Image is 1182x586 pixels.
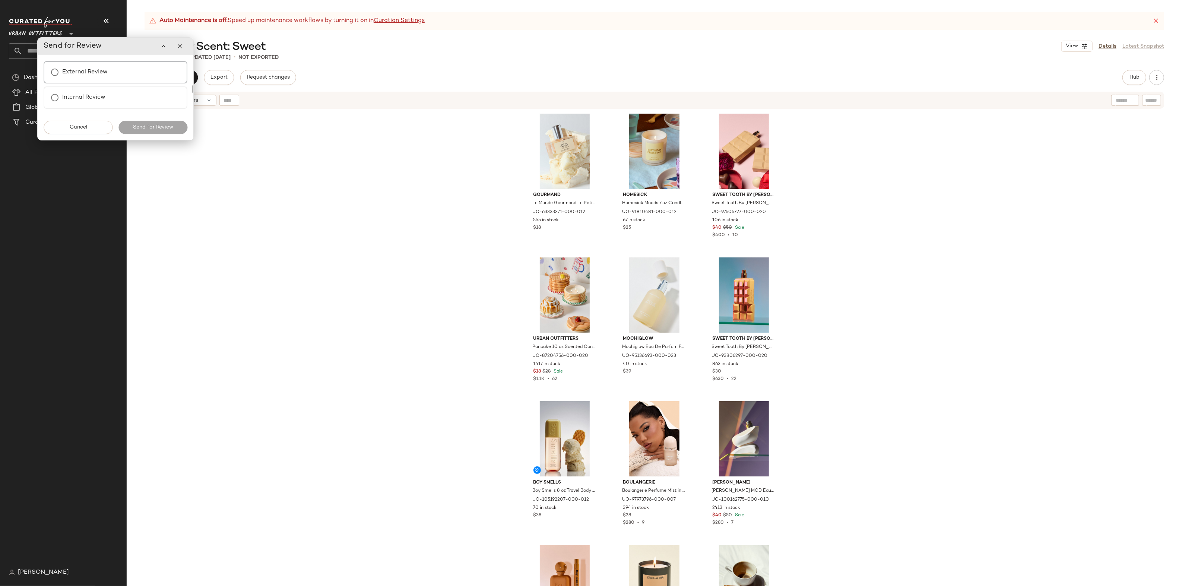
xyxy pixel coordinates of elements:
span: Boulangerie [623,479,686,486]
span: Export [210,75,228,80]
img: 63333371_012_b [527,114,602,189]
span: Sweet Tooth By [PERSON_NAME] [713,336,776,342]
span: Dashboard [24,73,53,82]
span: [PERSON_NAME] [18,568,69,577]
span: Curations [25,118,52,127]
span: Homesick [623,192,686,199]
a: Curation Settings [374,16,425,25]
img: 91810481_012_m [617,114,692,189]
span: Mochiglow Eau De Parfum Fragrance in Asian Bakery at Urban Outfitters [622,344,685,351]
button: Request changes [240,70,296,85]
span: Gourmand [533,192,596,199]
span: Pancake 10 oz Scented Candle in Salted Caramel/Whiskey at Urban Outfitters [533,344,596,351]
span: Boy Smells 8 oz Travel Body Mist in Cream Dream at Urban Outfitters [533,488,596,494]
span: [PERSON_NAME] [713,479,776,486]
img: 100162775_010_b [707,401,782,476]
span: Le Monde Gourmand Le Petite Eau De Parfum Fragrance in Crème Vanille at Urban Outfitters [533,200,596,207]
span: Sweet Tooth By [PERSON_NAME] 75mL Eau De Parfum Fragrance in Caramel Dream at Urban Outfitters [712,200,775,207]
span: 40 in stock [623,361,647,368]
span: $280 [623,520,634,525]
img: cfy_white_logo.C9jOOHJF.svg [9,17,72,28]
span: $28 [623,512,631,519]
span: $50 [723,512,732,519]
button: Hub [1122,70,1146,85]
img: 97973796_007_b [617,401,692,476]
button: View [1061,41,1093,52]
span: 106 in stock [713,217,739,224]
span: Request changes [247,75,290,80]
p: Not Exported [238,54,279,61]
span: UO-100162775-000-010 [712,497,769,503]
span: Urban Outfitters [533,336,596,342]
span: Hub [1129,75,1140,80]
span: UO-87204756-000-020 [533,353,589,359]
span: 62 [552,377,558,381]
span: Boy Smells [533,479,596,486]
span: Mochiglow [623,336,686,342]
span: • [634,520,642,525]
span: View [1065,43,1078,49]
span: 863 in stock [713,361,739,368]
span: Sale [734,225,745,230]
span: 67 in stock [623,217,645,224]
span: $630 [713,377,724,381]
span: Sale [734,513,745,518]
span: [PERSON_NAME] MOD Eau De Parfum Fragrance in MOD Vanilla at Urban Outfitters [712,488,775,494]
span: $28 [543,368,551,375]
span: $400 [713,233,725,238]
img: 105192207_012_b [527,401,602,476]
span: • [234,53,235,62]
span: $40 [713,225,722,231]
span: 70 in stock [533,505,557,511]
span: 555 in stock [533,217,559,224]
div: Speed up maintenance workflows by turning it on in [149,16,425,25]
strong: Auto Maintenance is off. [159,16,228,25]
img: 87204756_020_b [527,257,602,333]
span: UO-97973796-000-007 [622,497,676,503]
img: 93806297_020_b [707,257,782,333]
span: Beauty Scent: Sweet [155,39,266,54]
span: Homesick Moods 7 oz Candle in Birthday Frosting at Urban Outfitters [622,200,685,207]
span: $50 [723,225,732,231]
span: $39 [623,368,631,375]
span: • [725,233,733,238]
span: • [724,520,732,525]
span: $280 [713,520,724,525]
span: 10 [733,233,738,238]
span: Boulangerie Perfume Mist in Soufflé Vanille at Urban Outfitters [622,488,685,494]
img: svg%3e [12,74,19,81]
span: Global Clipboards [25,103,74,112]
span: $18 [533,368,541,375]
span: 9 [642,520,644,525]
span: UO-93806297-000-020 [712,353,768,359]
span: Sale [552,369,563,374]
span: Sweet Tooth By [PERSON_NAME] [713,192,776,199]
span: • [545,377,552,381]
span: • [724,377,732,381]
span: $40 [713,512,722,519]
img: 97606727_020_b [707,114,782,189]
span: UO-105192207-000-012 [533,497,589,503]
span: $30 [713,368,722,375]
p: updated [DATE] [188,54,231,61]
span: 2413 in stock [713,505,741,511]
span: All Products [25,88,58,97]
a: Details [1099,42,1116,50]
span: 394 in stock [623,505,649,511]
span: 7 [732,520,734,525]
span: $25 [623,225,631,231]
span: UO-95136693-000-023 [622,353,676,359]
span: 22 [732,377,737,381]
img: svg%3e [9,570,15,576]
span: UO-97606727-000-020 [712,209,766,216]
span: Sweet Tooth By [PERSON_NAME] Eau De Parfum Fragrance in Caramel Dream at Urban Outfitters [712,344,775,351]
span: Urban Outfitters [9,25,62,39]
span: $1.1K [533,377,545,381]
span: $18 [533,225,541,231]
img: 95136693_023_b [617,257,692,333]
span: UO-63333371-000-012 [533,209,586,216]
span: $38 [533,512,542,519]
button: Export [204,70,234,85]
span: 1417 in stock [533,361,561,368]
span: UO-91810481-000-012 [622,209,676,216]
